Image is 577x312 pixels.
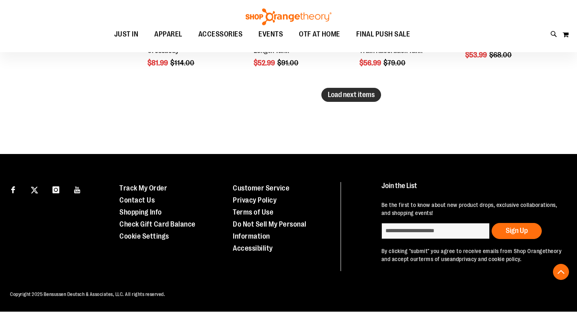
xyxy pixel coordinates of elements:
a: FINAL PUSH SALE [348,25,418,44]
a: privacy and cookie policy. [459,256,521,262]
a: APPAREL [146,25,190,43]
a: JUST IN [106,25,147,44]
a: Track My Order [119,184,167,192]
a: Visit our Facebook page [6,182,20,196]
h4: Join the List [381,182,562,197]
a: Visit our X page [28,182,42,196]
button: Load next items [321,88,381,102]
span: OTF AT HOME [299,25,340,43]
a: EVENTS [250,25,291,44]
span: $79.00 [383,59,407,67]
span: $114.00 [170,59,196,67]
a: Check Gift Card Balance [119,220,196,228]
span: Load next items [328,91,375,99]
a: Shopping Info [119,208,162,216]
span: EVENTS [258,25,283,43]
img: Shop Orangetheory [244,8,333,25]
span: JUST IN [114,25,139,43]
span: $81.99 [147,59,169,67]
a: Terms of Use [233,208,273,216]
span: $68.00 [489,51,513,59]
a: Cookie Settings [119,232,169,240]
a: Visit our Youtube page [71,182,85,196]
p: Be the first to know about new product drops, exclusive collaborations, and shopping events! [381,201,562,217]
span: Sign Up [506,227,528,235]
button: Sign Up [492,223,542,239]
span: $52.99 [254,59,276,67]
a: terms of use [419,256,450,262]
a: ACCESSORIES [190,25,251,44]
span: ACCESSORIES [198,25,243,43]
a: OTF AT HOME [291,25,348,44]
a: Visit our Instagram page [49,182,63,196]
span: $56.99 [359,59,382,67]
img: Twitter [31,186,38,194]
span: $53.99 [465,51,488,59]
p: By clicking "submit" you agree to receive emails from Shop Orangetheory and accept our and [381,247,562,263]
a: Contact Us [119,196,155,204]
input: enter email [381,223,490,239]
span: FINAL PUSH SALE [356,25,410,43]
button: Back To Top [553,264,569,280]
a: Customer Service [233,184,289,192]
a: Do Not Sell My Personal Information [233,220,307,240]
span: $91.00 [277,59,300,67]
span: Copyright 2025 Bensussen Deutsch & Associates, LLC. All rights reserved. [10,292,165,297]
span: APPAREL [154,25,182,43]
a: Accessibility [233,244,273,252]
a: Privacy Policy [233,196,276,204]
